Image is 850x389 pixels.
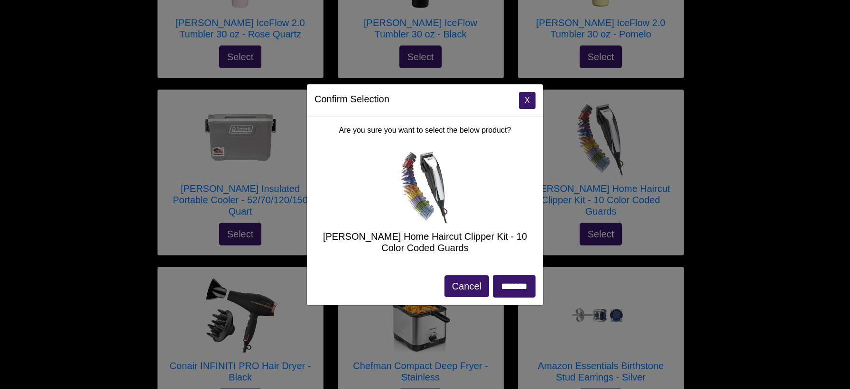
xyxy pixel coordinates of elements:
[444,275,489,297] button: Cancel
[314,231,536,253] h5: [PERSON_NAME] Home Haircut Clipper Kit - 10 Color Coded Guards
[387,147,463,223] img: Wahl Home Haircut Clipper Kit - 10 Color Coded Guards
[307,117,543,267] div: Are you sure you want to select the below product?
[519,92,536,109] button: Close
[314,92,389,106] h5: Confirm Selection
